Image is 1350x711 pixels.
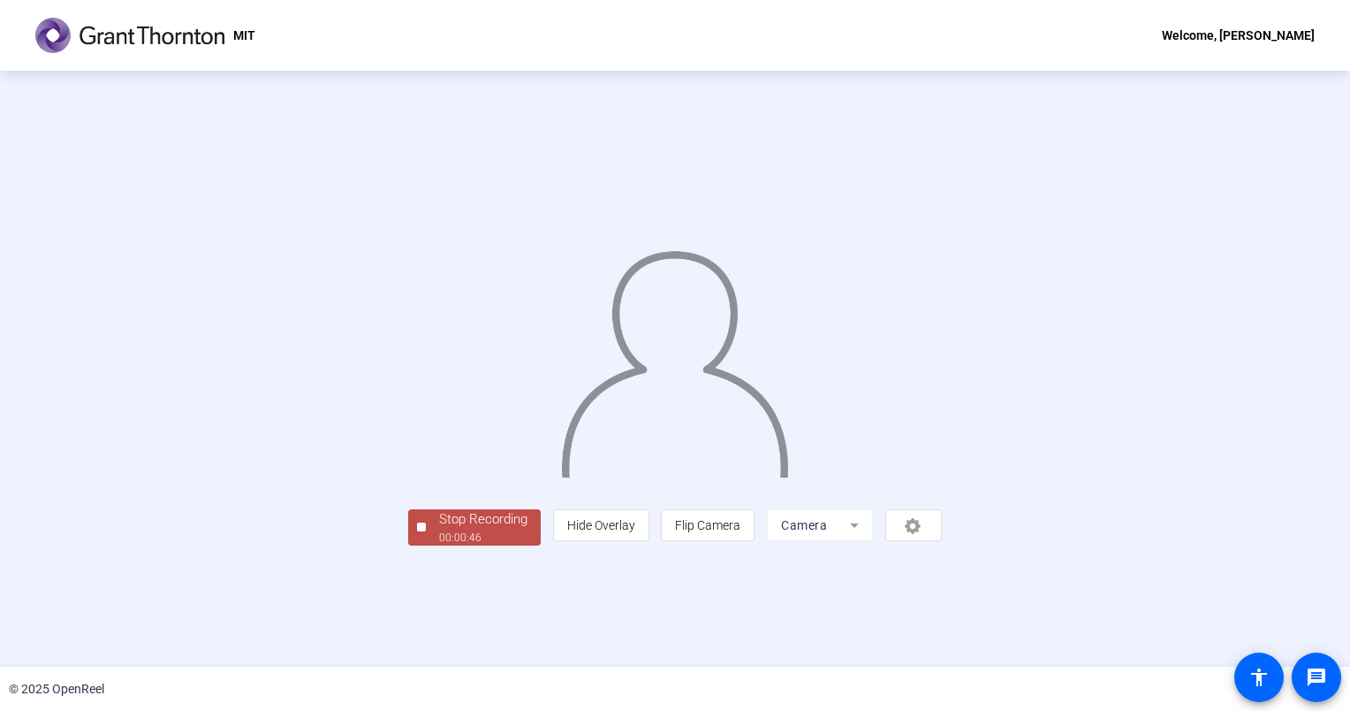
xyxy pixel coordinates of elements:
p: MIT [233,25,255,46]
mat-icon: message [1306,667,1327,688]
img: OpenReel logo [35,18,224,53]
div: 00:00:46 [439,530,527,546]
div: © 2025 OpenReel [9,680,104,699]
button: Flip Camera [661,509,755,541]
img: overlay [559,237,790,478]
button: Hide Overlay [553,509,649,541]
mat-icon: accessibility [1248,667,1270,688]
button: Stop Recording00:00:46 [408,509,541,546]
div: Welcome, [PERSON_NAME] [1162,25,1315,46]
div: Stop Recording [439,509,527,530]
span: Flip Camera [675,518,740,532]
span: Hide Overlay [567,518,635,532]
